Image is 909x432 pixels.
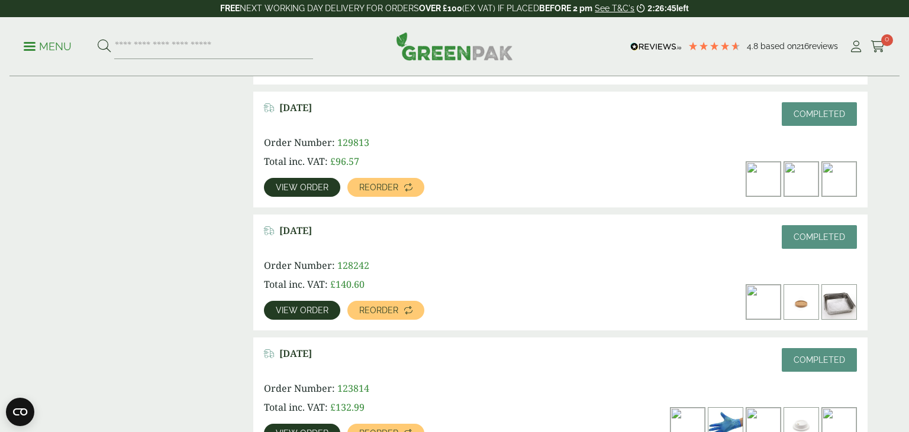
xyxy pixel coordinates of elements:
[330,401,336,414] span: £
[359,306,398,314] span: Reorder
[881,34,893,46] span: 0
[24,40,72,51] a: Menu
[746,162,781,196] img: dsc_ad7_3190a_2-300x200.jpg
[871,38,885,56] a: 0
[264,382,335,395] span: Order Number:
[419,4,462,13] strong: OVER £100
[676,4,689,13] span: left
[359,183,398,191] span: Reorder
[6,398,34,426] button: Open CMP widget
[822,162,856,196] img: 12oz-Green-Effect-Double-Wall-Hot-Drink-Cup-300x200.jpg
[330,155,359,168] bdi: 96.57
[330,278,336,291] span: £
[822,285,856,319] img: 3010051-No.9-Deep-Foil-Container-300x300.jpg
[539,4,592,13] strong: BEFORE 2 pm
[330,155,336,168] span: £
[396,32,513,60] img: GreenPak Supplies
[279,102,312,113] span: [DATE]
[264,259,335,272] span: Order Number:
[330,401,365,414] bdi: 132.99
[24,40,72,54] p: Menu
[264,136,335,149] span: Order Number:
[794,232,845,242] span: Completed
[264,155,328,168] span: Total inc. VAT:
[809,41,838,51] span: reviews
[276,306,328,314] span: View order
[347,178,424,197] a: Reorder
[784,162,818,196] img: IMG_5408-e1617887135179-300x272.jpg
[279,348,312,359] span: [DATE]
[595,4,634,13] a: See T&C's
[647,4,676,13] span: 2:26:45
[279,225,312,236] span: [DATE]
[347,301,424,320] a: Reorder
[337,259,369,272] span: 128242
[797,41,809,51] span: 216
[276,183,328,191] span: View order
[871,41,885,53] i: Cart
[746,285,781,319] img: Kraft-12oz-with-Pasta-300x200.jpg
[264,278,328,291] span: Total inc. VAT:
[794,109,845,119] span: Completed
[794,355,845,365] span: Completed
[688,41,741,51] div: 4.79 Stars
[330,278,365,291] bdi: 140.60
[264,401,328,414] span: Total inc. VAT:
[264,301,340,320] a: View order
[337,136,369,149] span: 129813
[747,41,760,51] span: 4.8
[220,4,240,13] strong: FREE
[630,43,682,51] img: REVIEWS.io
[264,178,340,197] a: View order
[849,41,863,53] i: My Account
[337,382,369,395] span: 123814
[784,285,818,319] img: Cardboard-Lid.jpg-ezgif.com-webp-to-jpg-converter-2-300x196.jpg
[760,41,797,51] span: Based on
